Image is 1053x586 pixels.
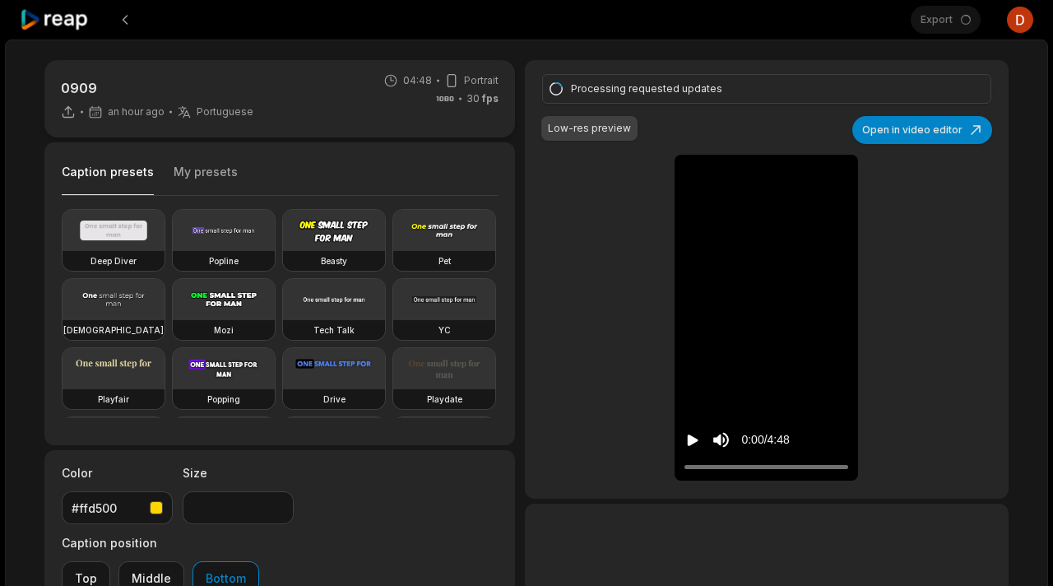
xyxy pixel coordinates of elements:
p: 0909 [61,78,253,98]
h3: YC [438,323,451,337]
button: Open in video editor [852,116,992,144]
h3: Tech Talk [313,323,355,337]
span: an hour ago [108,105,165,119]
button: #ffd500 [62,491,173,524]
div: Low-res preview [548,121,631,136]
h3: Drive [323,393,346,406]
h3: Playdate [427,393,462,406]
div: Processing requested updates [571,81,958,96]
label: Caption position [62,534,259,551]
h3: Pet [438,254,451,267]
label: Color [62,464,173,481]
div: 0:00 / 4:48 [741,431,789,449]
button: Play video [684,425,701,455]
span: fps [482,92,499,105]
h3: Popping [207,393,240,406]
h3: Playfair [98,393,129,406]
h3: Mozi [214,323,234,337]
button: Mute sound [711,430,731,450]
button: My presets [174,164,238,195]
div: #ffd500 [72,500,143,517]
h3: Deep Diver [90,254,137,267]
h3: [DEMOGRAPHIC_DATA] [63,323,164,337]
span: Portuguese [197,105,253,119]
span: 30 [466,91,499,106]
h3: Beasty [321,254,347,267]
span: Portrait [464,73,499,88]
label: Size [183,464,294,481]
span: 04:48 [403,73,432,88]
h3: Popline [209,254,239,267]
button: Caption presets [62,164,154,196]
